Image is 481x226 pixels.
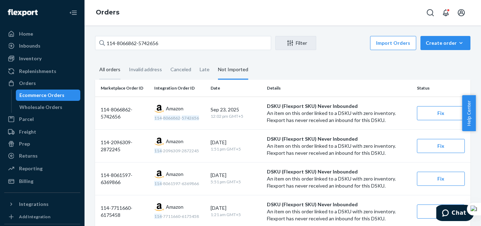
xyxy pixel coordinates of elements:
[19,152,38,159] div: Returns
[370,36,416,50] button: Import Orders
[19,201,49,208] div: Integrations
[211,204,261,212] div: [DATE]
[4,28,80,39] a: Home
[267,168,411,175] p: DSKU (Flexport SKU) Never Inbounded
[166,105,183,112] span: Amazon
[154,213,205,219] div: -7711660-6175458
[4,126,80,138] a: Freight
[208,80,264,97] th: Date
[267,103,411,110] p: DSKU (Flexport SKU) Never Inbounded
[267,135,411,142] p: DSKU (Flexport SKU) Never Inbounded
[211,106,261,113] div: Sep 23, 2025
[267,201,411,208] p: DSKU (Flexport SKU) Never Inbounded
[19,92,64,99] div: Ecommerce Orders
[4,114,80,125] a: Parcel
[16,90,81,101] a: Ecommerce Orders
[19,165,43,172] div: Reporting
[4,53,80,64] a: Inventory
[218,60,248,80] div: Not Imported
[264,80,414,97] th: Details
[423,6,437,20] button: Open Search Box
[4,138,80,149] a: Prep
[95,36,271,50] input: Search orders
[19,42,40,49] div: Inbounds
[154,115,205,121] div: - -
[454,6,468,20] button: Open account menu
[211,146,261,153] div: 1:51 pm GMT+5
[101,106,149,120] div: 114-8066862-5742656
[417,106,465,120] button: Fix
[4,213,80,221] a: Add Integration
[19,68,56,75] div: Replenishments
[99,60,120,80] div: All orders
[19,30,33,37] div: Home
[420,36,470,50] button: Create order
[154,148,205,154] div: -2096309-2872245
[154,181,205,187] div: -8061597-6369866
[211,172,261,179] div: [DATE]
[163,115,180,121] em: 8066862
[19,104,62,111] div: Wholesale Orders
[90,2,125,23] ol: breadcrumbs
[275,36,316,50] button: Filter
[211,212,261,218] div: 1:21 am GMT+5
[19,128,36,135] div: Freight
[154,115,162,121] em: 114
[166,138,183,145] span: Amazon
[417,172,465,186] button: Fix
[417,204,465,219] button: Fix
[462,95,476,131] button: Help Center
[154,148,162,153] em: 114
[417,139,465,153] button: Fix
[19,140,30,147] div: Prep
[151,80,208,97] th: Integration Order ID
[19,178,33,185] div: Billing
[166,203,183,210] span: Amazon
[166,171,183,178] span: Amazon
[4,176,80,187] a: Billing
[276,39,316,47] div: Filter
[129,60,162,79] div: Invalid address
[436,205,474,222] iframe: Opens a widget where you can chat to one of our agents
[19,116,34,123] div: Parcel
[66,6,80,20] button: Close Navigation
[154,214,162,219] em: 114
[211,113,261,120] div: 12:02 pm GMT+5
[19,55,42,62] div: Inventory
[267,208,411,222] p: An item on this order linked to a DSKU with zero inventory. Flexport has never received an inboun...
[8,9,38,16] img: Flexport logo
[4,66,80,77] a: Replenishments
[154,181,162,186] em: 114
[95,80,151,97] th: Marketplace Order ID
[4,163,80,174] a: Reporting
[4,198,80,210] button: Integrations
[211,179,261,185] div: 5:51 pm GMT+5
[96,8,119,16] a: Orders
[439,6,453,20] button: Open notifications
[170,60,191,79] div: Canceled
[101,172,149,186] div: 114-8061597-6369866
[267,175,411,189] p: An item on this order linked to a DSKU with zero inventory. Flexport has never received an inboun...
[182,115,199,121] em: 5742656
[101,139,149,153] div: 114-2096309-2872245
[200,60,210,79] div: Late
[4,78,80,89] a: Orders
[101,204,149,219] div: 114-7711660-6175458
[19,214,50,220] div: Add Integration
[267,110,411,124] p: An item on this order linked to a DSKU with zero inventory. Flexport has never received an inboun...
[19,80,36,87] div: Orders
[4,40,80,51] a: Inbounds
[414,80,470,97] th: Status
[16,102,81,113] a: Wholesale Orders
[4,150,80,161] a: Returns
[211,139,261,146] div: [DATE]
[267,142,411,157] p: An item on this order linked to a DSKU with zero inventory. Flexport has never received an inboun...
[426,39,465,47] div: Create order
